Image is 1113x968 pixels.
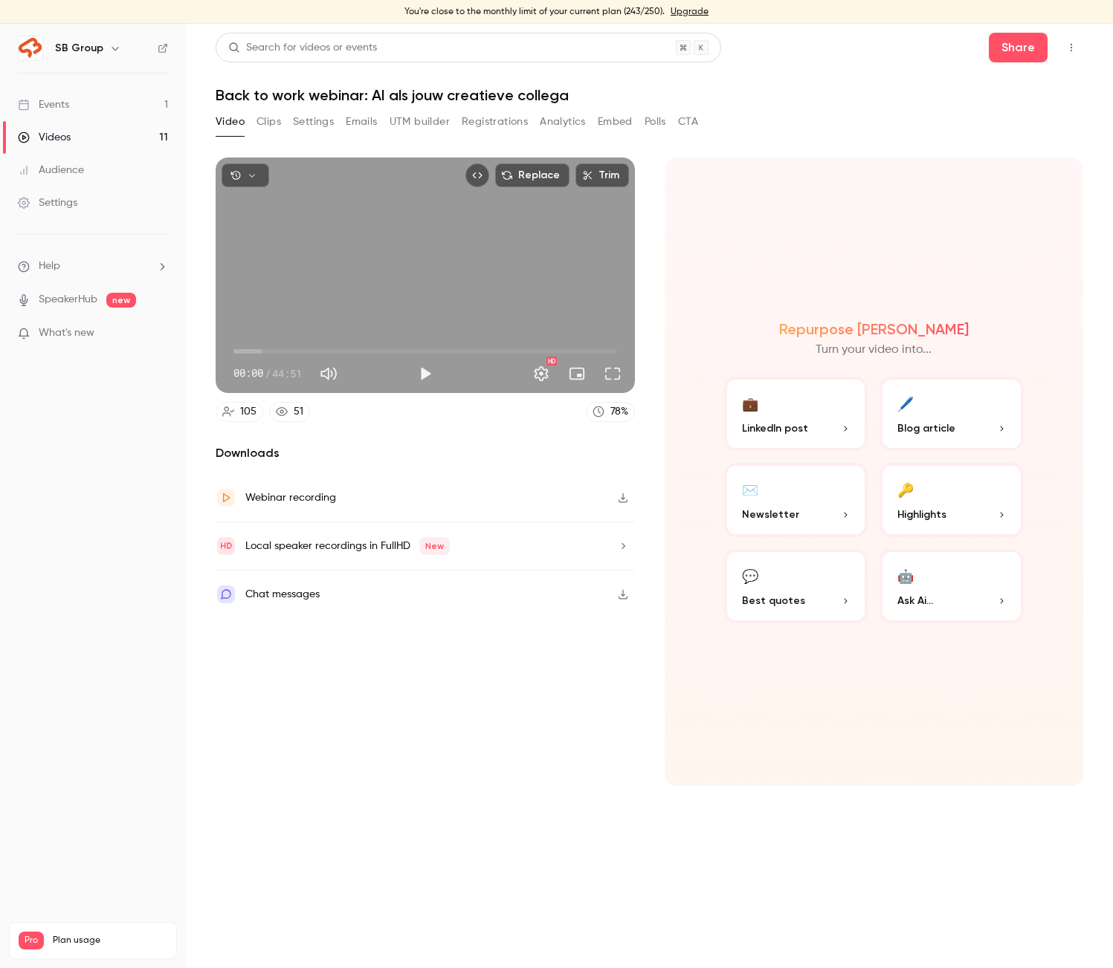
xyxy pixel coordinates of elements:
h2: Repurpose [PERSON_NAME] [779,320,969,338]
button: Polls [645,110,666,134]
button: Settings [293,110,334,134]
a: 105 [216,402,263,422]
span: 44:51 [272,366,302,381]
div: 🖊️ [897,392,914,415]
button: CTA [678,110,698,134]
button: Full screen [598,359,628,389]
button: ✉️Newsletter [724,463,868,537]
span: 00:00 [233,366,263,381]
a: SpeakerHub [39,292,97,308]
p: Turn your video into... [816,341,932,359]
li: help-dropdown-opener [18,259,168,274]
div: HD [546,357,557,366]
div: 51 [294,404,303,420]
button: Video [216,110,245,134]
span: Plan usage [53,935,167,946]
div: 💼 [742,392,758,415]
div: 🔑 [897,478,914,501]
span: Highlights [897,507,946,522]
div: Search for videos or events [228,40,377,56]
button: Emails [346,110,377,134]
button: Play [410,359,440,389]
span: Pro [19,932,44,949]
button: Top Bar Actions [1059,36,1083,59]
iframe: Noticeable Trigger [150,327,168,340]
div: 🤖 [897,564,914,587]
a: 78% [586,402,635,422]
div: Events [18,97,69,112]
button: Replace [495,163,570,187]
h2: Downloads [216,444,635,462]
div: 105 [240,404,257,420]
a: 51 [269,402,310,422]
button: Analytics [540,110,586,134]
button: 🖊️Blog article [880,377,1024,451]
span: New [419,537,450,555]
button: 💼LinkedIn post [724,377,868,451]
button: 🔑Highlights [880,463,1024,537]
button: 🤖Ask Ai... [880,549,1024,623]
button: Embed video [465,163,489,187]
span: Blog article [897,420,955,436]
div: Local speaker recordings in FullHD [245,537,450,555]
div: 💬 [742,564,758,587]
span: Ask Ai... [897,593,933,608]
a: Upgrade [671,6,709,18]
div: Chat messages [245,585,320,603]
span: Best quotes [742,593,805,608]
span: LinkedIn post [742,420,808,436]
button: Clips [257,110,281,134]
div: 78 % [610,404,628,420]
button: 💬Best quotes [724,549,868,623]
div: ✉️ [742,478,758,501]
div: Audience [18,163,84,178]
button: Registrations [462,110,528,134]
h6: SB Group [55,41,103,56]
button: UTM builder [390,110,450,134]
button: Turn on miniplayer [562,359,592,389]
button: Trim [575,163,629,187]
span: What's new [39,325,94,341]
span: Newsletter [742,507,799,522]
button: Settings [526,359,556,389]
div: 00:00 [233,366,302,381]
button: Share [989,33,1048,62]
img: SB Group [19,36,42,60]
div: Webinar recording [245,489,336,507]
button: Mute [314,359,343,389]
h1: Back to work webinar: AI als jouw creatieve collega [216,86,1083,104]
div: Videos [18,130,71,145]
button: Embed [598,110,633,134]
span: / [265,366,271,381]
div: Settings [18,195,77,210]
span: Help [39,259,60,274]
span: new [106,293,136,308]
